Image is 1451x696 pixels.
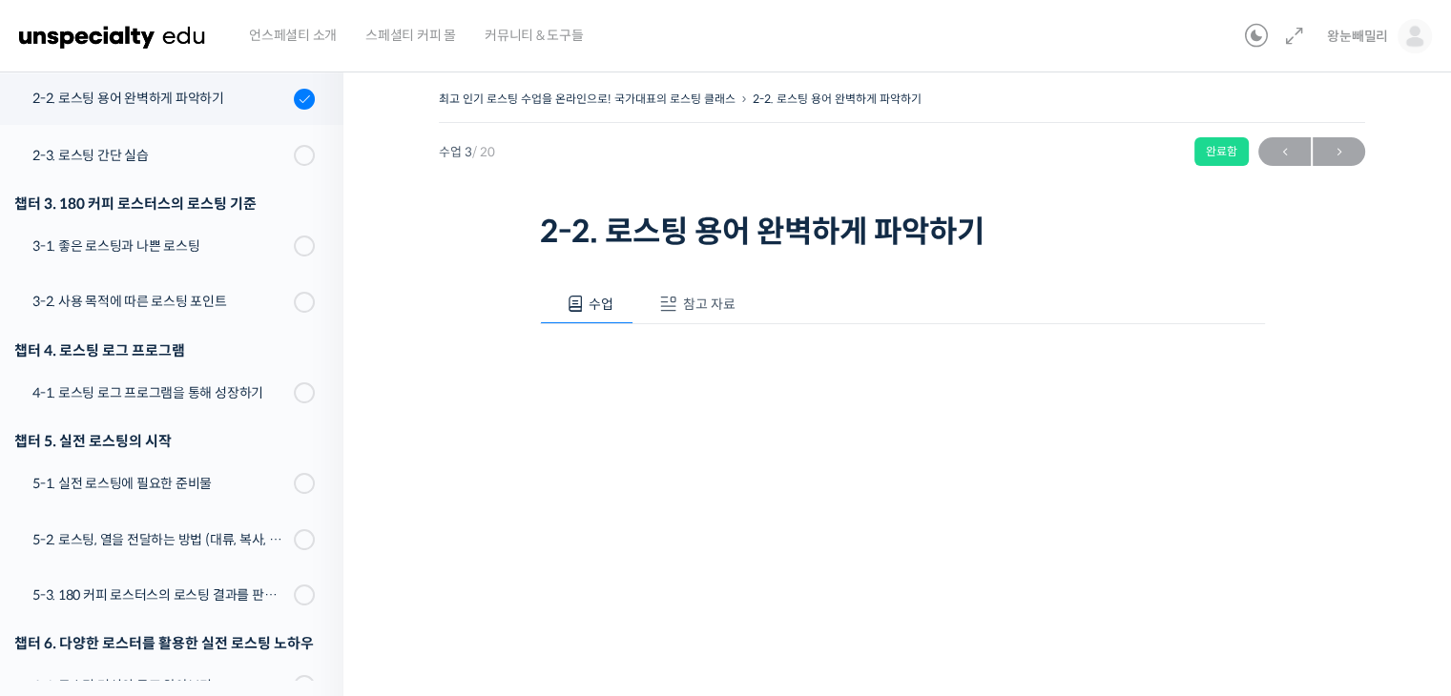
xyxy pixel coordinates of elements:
h1: 2-2. 로스팅 용어 완벽하게 파악하기 [540,214,1265,250]
div: 5-2. 로스팅, 열을 전달하는 방법 (대류, 복사, 전도) [32,529,288,550]
span: 참고 자료 [683,296,736,313]
a: 대화 [126,538,246,585]
div: 챕터 3. 180 커피 로스터스의 로스팅 기준 [14,191,315,216]
a: 홈 [6,538,126,585]
div: 2-2. 로스팅 용어 완벽하게 파악하기 [32,88,288,109]
div: 4-1. 로스팅 로그 프로그램을 통해 성장하기 [32,382,288,403]
div: 2-3. 로스팅 간단 실습 [32,145,288,166]
div: 챕터 5. 실전 로스팅의 시작 [14,428,315,454]
span: 홈 [60,566,72,582]
div: 챕터 6. 다양한 로스터를 활용한 실전 로스팅 노하우 [14,630,315,656]
a: 2-2. 로스팅 용어 완벽하게 파악하기 [753,92,922,106]
a: ←이전 [1258,137,1311,166]
div: 5-1. 실전 로스팅에 필요한 준비물 [32,473,288,494]
div: 6-1. 로스팅 머신의 구조 알아보기 [32,675,288,696]
span: / 20 [472,144,495,160]
span: 설정 [295,566,318,582]
div: 5-3. 180 커피 로스터스의 로스팅 결과를 판단하는 노하우 [32,584,288,605]
span: 수업 3 [439,146,495,158]
div: 챕터 4. 로스팅 로그 프로그램 [14,338,315,363]
span: 대화 [175,567,197,583]
a: 최고 인기 로스팅 수업을 온라인으로! 국가대표의 로스팅 클래스 [439,92,736,106]
span: 수업 [589,296,613,313]
div: 3-2. 사용 목적에 따른 로스팅 포인트 [32,291,288,312]
span: 왕눈빼밀리 [1327,28,1388,45]
span: → [1313,139,1365,165]
a: 다음→ [1313,137,1365,166]
div: 3-1. 좋은 로스팅과 나쁜 로스팅 [32,235,288,256]
div: 완료함 [1194,137,1249,166]
a: 설정 [246,538,366,585]
span: ← [1258,139,1311,165]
